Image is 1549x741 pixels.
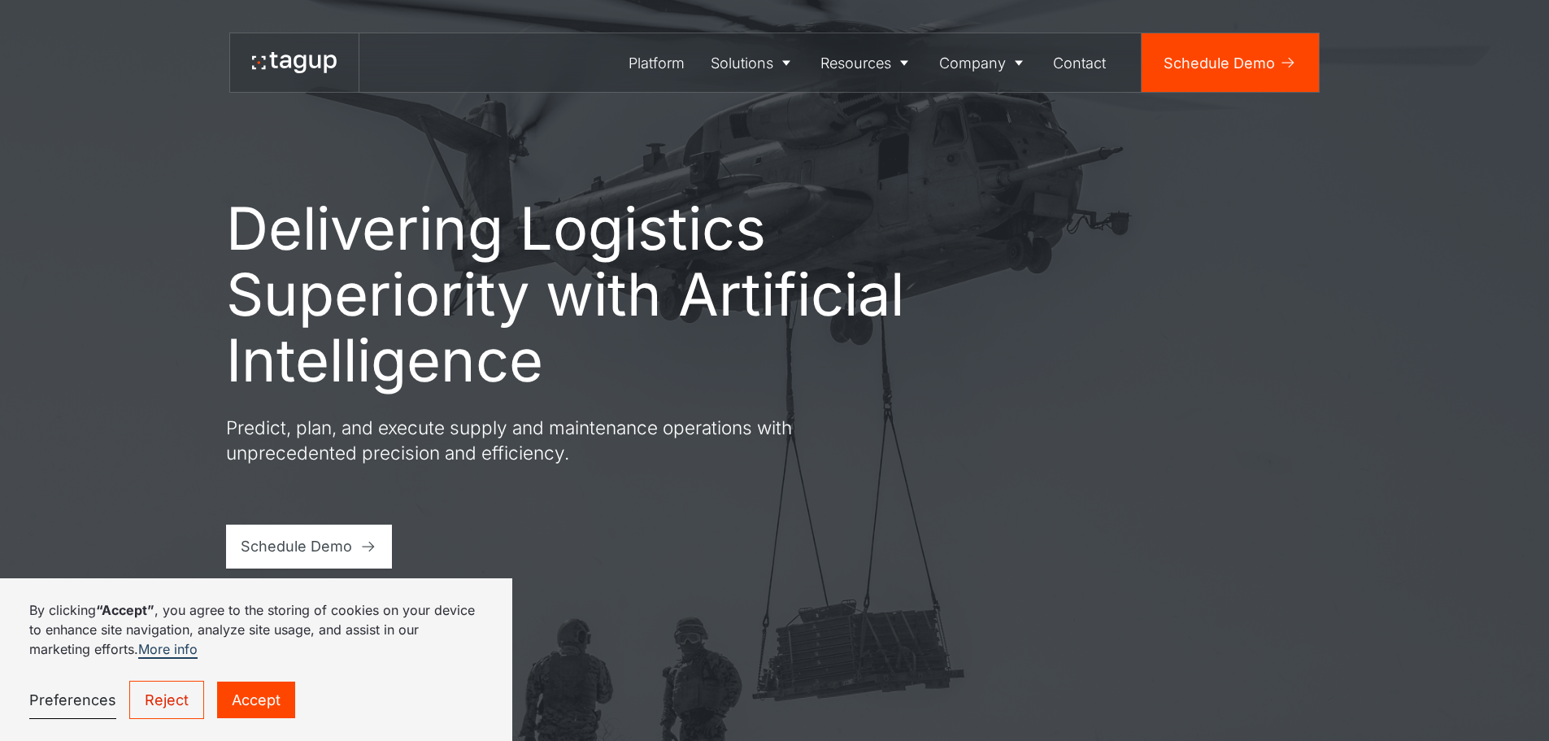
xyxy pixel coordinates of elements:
div: Solutions [711,52,773,74]
div: Schedule Demo [241,535,352,557]
a: Schedule Demo [1142,33,1319,92]
a: Resources [808,33,927,92]
div: Platform [629,52,685,74]
a: Platform [616,33,698,92]
a: More info [138,641,198,659]
strong: “Accept” [96,602,154,618]
a: Contact [1041,33,1120,92]
div: Contact [1053,52,1106,74]
div: Resources [820,52,891,74]
a: Solutions [698,33,808,92]
h1: Delivering Logistics Superiority with Artificial Intelligence [226,195,909,393]
p: By clicking , you agree to the storing of cookies on your device to enhance site navigation, anal... [29,600,483,659]
div: Company [939,52,1006,74]
div: Schedule Demo [1164,52,1275,74]
a: Reject [129,681,204,719]
a: Schedule Demo [226,525,393,569]
p: Predict, plan, and execute supply and maintenance operations with unprecedented precision and eff... [226,415,811,466]
a: Preferences [29,682,116,719]
a: Accept [217,682,295,718]
a: Company [926,33,1041,92]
